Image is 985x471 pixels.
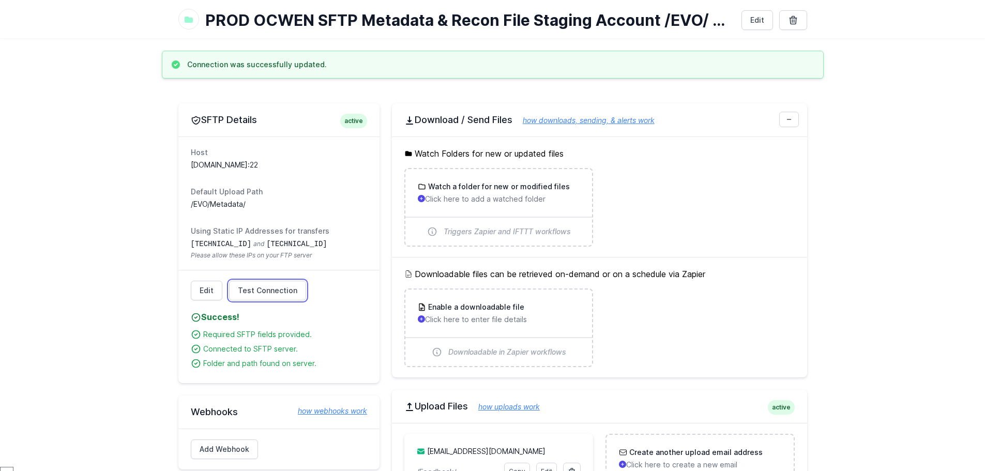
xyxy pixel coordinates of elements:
a: Test Connection [229,281,306,300]
h4: Success! [191,311,367,323]
p: Click here to create a new email [619,460,781,470]
h3: Enable a downloadable file [426,302,524,312]
a: Enable a downloadable file Click here to enter file details Downloadable in Zapier workflows [405,290,592,366]
span: and [253,240,264,248]
h2: Download / Send Files [404,114,795,126]
h3: Create another upload email address [627,447,763,458]
dt: Host [191,147,367,158]
h5: Downloadable files can be retrieved on-demand or on a schedule via Zapier [404,268,795,280]
h1: PROD OCWEN SFTP Metadata & Recon File Staging Account /EVO/ Metadata & /EVO/Recon [205,11,733,29]
a: Watch a folder for new or modified files Click here to add a watched folder Triggers Zapier and I... [405,169,592,246]
span: Triggers Zapier and IFTTT workflows [444,226,571,237]
p: Click here to add a watched folder [418,194,580,204]
div: Folder and path found on server. [203,358,367,369]
iframe: Drift Widget Chat Controller [933,419,973,459]
h2: Webhooks [191,406,367,418]
code: [TECHNICAL_ID] [266,240,327,248]
dd: [DOMAIN_NAME]:22 [191,160,367,170]
a: how webhooks work [287,406,367,416]
a: Edit [191,281,222,300]
a: how downloads, sending, & alerts work [512,116,655,125]
a: Add Webhook [191,439,258,459]
h2: SFTP Details [191,114,367,126]
a: [EMAIL_ADDRESS][DOMAIN_NAME] [427,447,545,455]
code: [TECHNICAL_ID] [191,240,252,248]
a: how uploads work [468,402,540,411]
a: Edit [741,10,773,30]
span: active [340,114,367,128]
h5: Watch Folders for new or updated files [404,147,795,160]
h3: Watch a folder for new or modified files [426,181,570,192]
span: Please allow these IPs on your FTP server [191,251,367,260]
span: Test Connection [238,285,297,296]
dt: Default Upload Path [191,187,367,197]
dt: Using Static IP Addresses for transfers [191,226,367,236]
div: Required SFTP fields provided. [203,329,367,340]
span: Downloadable in Zapier workflows [448,347,566,357]
div: Connected to SFTP server. [203,344,367,354]
dd: /EVO/Metadata/ [191,199,367,209]
h3: Connection was successfully updated. [187,59,327,70]
span: active [768,400,795,415]
p: Click here to enter file details [418,314,580,325]
h2: Upload Files [404,400,795,413]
